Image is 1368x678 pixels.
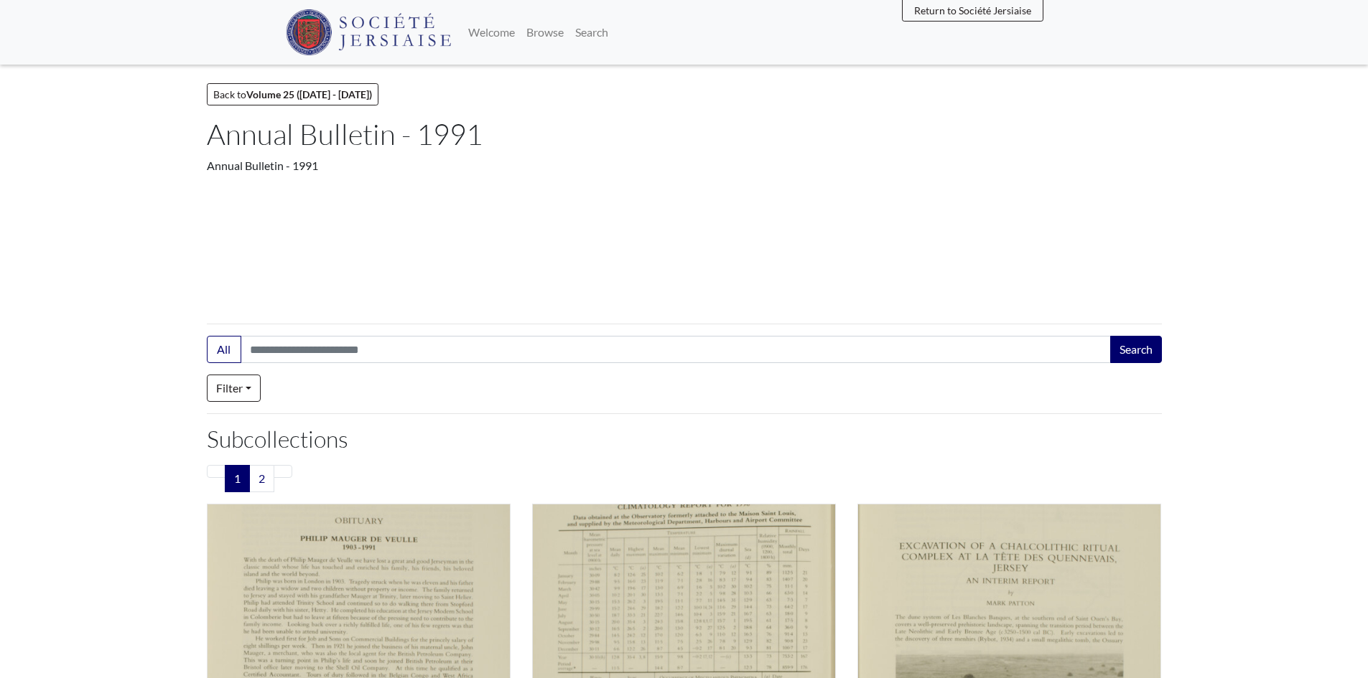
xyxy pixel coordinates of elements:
a: Back toVolume 25 ([DATE] - [DATE]) [207,83,378,105]
span: Goto page 1 [225,465,250,492]
button: All [207,336,241,363]
button: Search [1110,336,1162,363]
a: Société Jersiaise logo [286,6,452,59]
h2: Subcollections [207,425,1162,453]
img: Société Jersiaise [286,9,452,55]
strong: Volume 25 ([DATE] - [DATE]) [246,88,372,100]
a: Filter [207,375,261,402]
li: Previous page [207,465,225,492]
nav: pagination [207,465,1162,492]
div: Annual Bulletin - 1991 [207,157,1162,174]
input: Search this collection... [241,336,1112,363]
a: Goto page 2 [249,465,274,492]
a: Welcome [462,18,521,47]
span: Return to Société Jersiaise [914,4,1031,17]
h1: Annual Bulletin - 1991 [207,117,1162,151]
a: Search [569,18,614,47]
a: Browse [521,18,569,47]
a: Next page [274,465,292,478]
